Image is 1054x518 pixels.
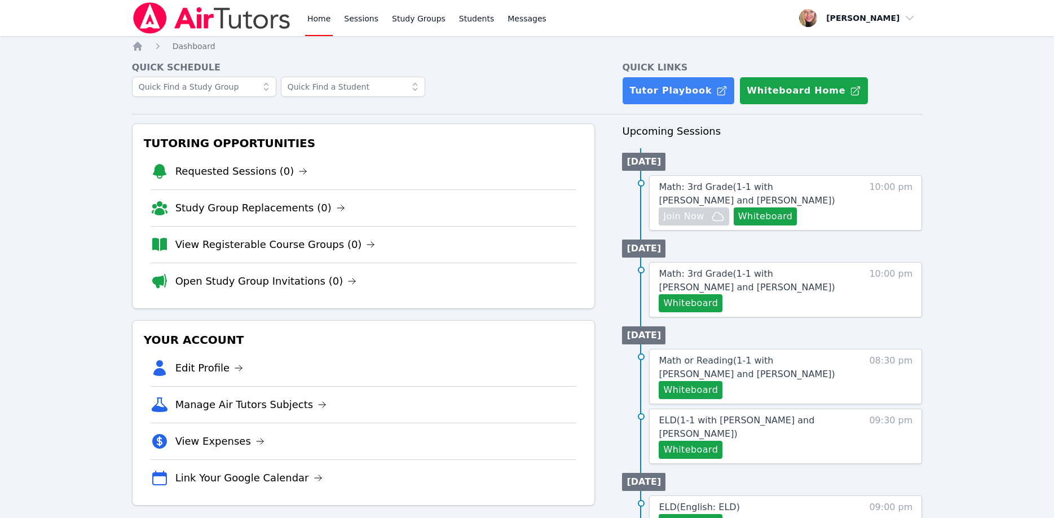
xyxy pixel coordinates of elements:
a: Math: 3rd Grade(1-1 with [PERSON_NAME] and [PERSON_NAME]) [659,267,849,294]
a: Edit Profile [175,360,244,376]
a: Open Study Group Invitations (0) [175,273,357,289]
span: Math: 3rd Grade ( 1-1 with [PERSON_NAME] and [PERSON_NAME] ) [659,268,835,293]
li: [DATE] [622,326,665,344]
a: ELD(English: ELD) [659,501,739,514]
span: 10:00 pm [869,180,912,225]
a: Dashboard [173,41,215,52]
nav: Breadcrumb [132,41,923,52]
a: View Expenses [175,433,264,449]
a: Math: 3rd Grade(1-1 with [PERSON_NAME] and [PERSON_NAME]) [659,180,849,207]
input: Quick Find a Study Group [132,77,276,97]
span: Math: 3rd Grade ( 1-1 with [PERSON_NAME] and [PERSON_NAME] ) [659,181,835,206]
button: Whiteboard [734,207,797,225]
span: Messages [508,13,546,24]
a: Math or Reading(1-1 with [PERSON_NAME] and [PERSON_NAME]) [659,354,849,381]
a: Tutor Playbook [622,77,735,105]
li: [DATE] [622,473,665,491]
button: Join Now [659,207,729,225]
li: [DATE] [622,240,665,258]
span: ELD ( English: ELD ) [659,502,739,512]
span: 09:30 pm [869,414,912,459]
a: Requested Sessions (0) [175,163,308,179]
input: Quick Find a Student [281,77,425,97]
span: Math or Reading ( 1-1 with [PERSON_NAME] and [PERSON_NAME] ) [659,355,835,379]
h3: Your Account [142,330,586,350]
button: Whiteboard [659,381,722,399]
a: View Registerable Course Groups (0) [175,237,376,253]
button: Whiteboard [659,441,722,459]
span: 08:30 pm [869,354,912,399]
h4: Quick Links [622,61,922,74]
li: [DATE] [622,153,665,171]
a: Link Your Google Calendar [175,470,323,486]
a: ELD(1-1 with [PERSON_NAME] and [PERSON_NAME]) [659,414,849,441]
a: Manage Air Tutors Subjects [175,397,327,413]
span: Join Now [663,210,704,223]
span: Dashboard [173,42,215,51]
span: ELD ( 1-1 with [PERSON_NAME] and [PERSON_NAME] ) [659,415,814,439]
h3: Tutoring Opportunities [142,133,586,153]
span: 10:00 pm [869,267,912,312]
h3: Upcoming Sessions [622,123,922,139]
img: Air Tutors [132,2,292,34]
button: Whiteboard Home [739,77,868,105]
button: Whiteboard [659,294,722,312]
a: Study Group Replacements (0) [175,200,345,216]
h4: Quick Schedule [132,61,596,74]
